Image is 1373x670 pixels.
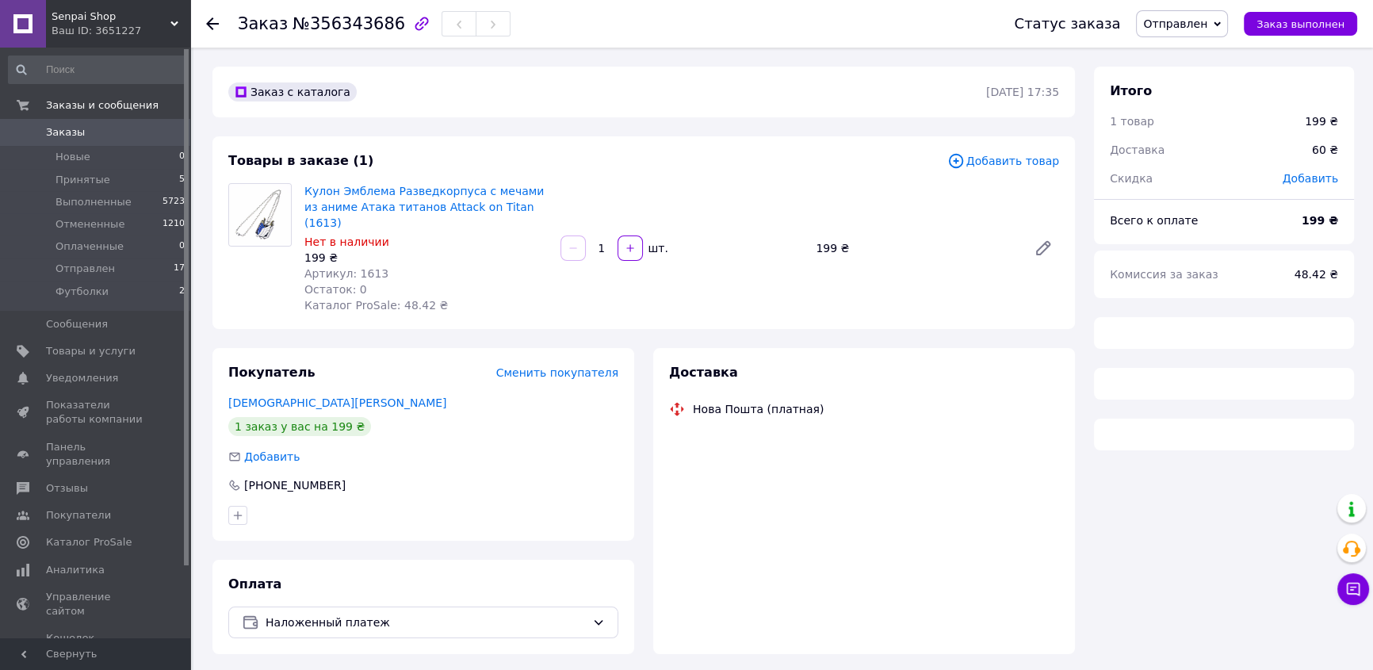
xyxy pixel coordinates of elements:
span: Сообщения [46,317,108,331]
span: Заказ [238,14,288,33]
span: Новые [55,150,90,164]
span: 0 [179,150,185,164]
div: 60 ₴ [1302,132,1348,167]
span: Товары и услуги [46,344,136,358]
span: Оплата [228,576,281,592]
span: Кошелек компании [46,631,147,660]
span: Доставка [1110,144,1165,156]
span: Добавить [1283,172,1338,185]
span: Принятые [55,173,110,187]
span: Отправлен [1143,17,1207,30]
span: Добавить [244,450,300,463]
span: 1210 [163,217,185,232]
span: Покупатели [46,508,111,523]
span: Заказы и сообщения [46,98,159,113]
b: 199 ₴ [1302,214,1338,227]
span: 0 [179,239,185,254]
span: Аналитика [46,563,105,577]
span: Senpai Shop [52,10,170,24]
span: 2 [179,285,185,299]
span: Отмененные [55,217,124,232]
div: Нова Пошта (платная) [689,401,828,417]
div: 199 ₴ [809,237,1021,259]
span: Показатели работы компании [46,398,147,427]
div: Заказ с каталога [228,82,357,101]
div: 1 заказ у вас на 199 ₴ [228,417,371,436]
span: Доставка [669,365,738,380]
span: Выполненные [55,195,132,209]
span: Товары в заказе (1) [228,153,373,168]
div: 199 ₴ [1305,113,1338,129]
span: Нет в наличии [304,235,389,248]
span: 5723 [163,195,185,209]
span: 1 товар [1110,115,1154,128]
a: Кулон Эмблема Разведкорпуса с мечами из аниме Атака титанов Attack on Titan (1613) [304,185,544,229]
span: Скидка [1110,172,1153,185]
div: Ваш ID: 3651227 [52,24,190,38]
span: Комиссия за заказ [1110,268,1218,281]
span: Сменить покупателя [496,366,618,379]
span: Уведомления [46,371,118,385]
span: Отправлен [55,262,115,276]
span: Покупатель [228,365,315,380]
span: №356343686 [293,14,405,33]
span: Футболки [55,285,109,299]
a: Редактировать [1027,232,1059,264]
span: Заказ выполнен [1256,18,1344,30]
span: Отзывы [46,481,88,496]
span: Оплаченные [55,239,124,254]
span: Каталог ProSale [46,535,132,549]
span: Наложенный платеж [266,614,586,631]
span: 48.42 ₴ [1295,268,1338,281]
div: Статус заказа [1014,16,1120,32]
span: Всего к оплате [1110,214,1198,227]
a: [DEMOGRAPHIC_DATA][PERSON_NAME] [228,396,446,409]
span: Управление сайтом [46,590,147,618]
span: Артикул: 1613 [304,267,388,280]
div: 199 ₴ [304,250,548,266]
span: Итого [1110,83,1152,98]
input: Поиск [8,56,186,84]
span: Каталог ProSale: 48.42 ₴ [304,299,448,312]
div: [PHONE_NUMBER] [243,477,347,493]
div: шт. [644,240,670,256]
span: 5 [179,173,185,187]
button: Заказ выполнен [1244,12,1357,36]
span: 17 [174,262,185,276]
span: Добавить товар [947,152,1059,170]
span: Заказы [46,125,85,140]
span: Остаток: 0 [304,283,367,296]
div: Вернуться назад [206,16,219,32]
img: Кулон Эмблема Разведкорпуса с мечами из аниме Атака титанов Attack on Titan (1613) [229,184,291,246]
time: [DATE] 17:35 [986,86,1059,98]
button: Чат с покупателем [1337,573,1369,605]
span: Панель управления [46,440,147,469]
